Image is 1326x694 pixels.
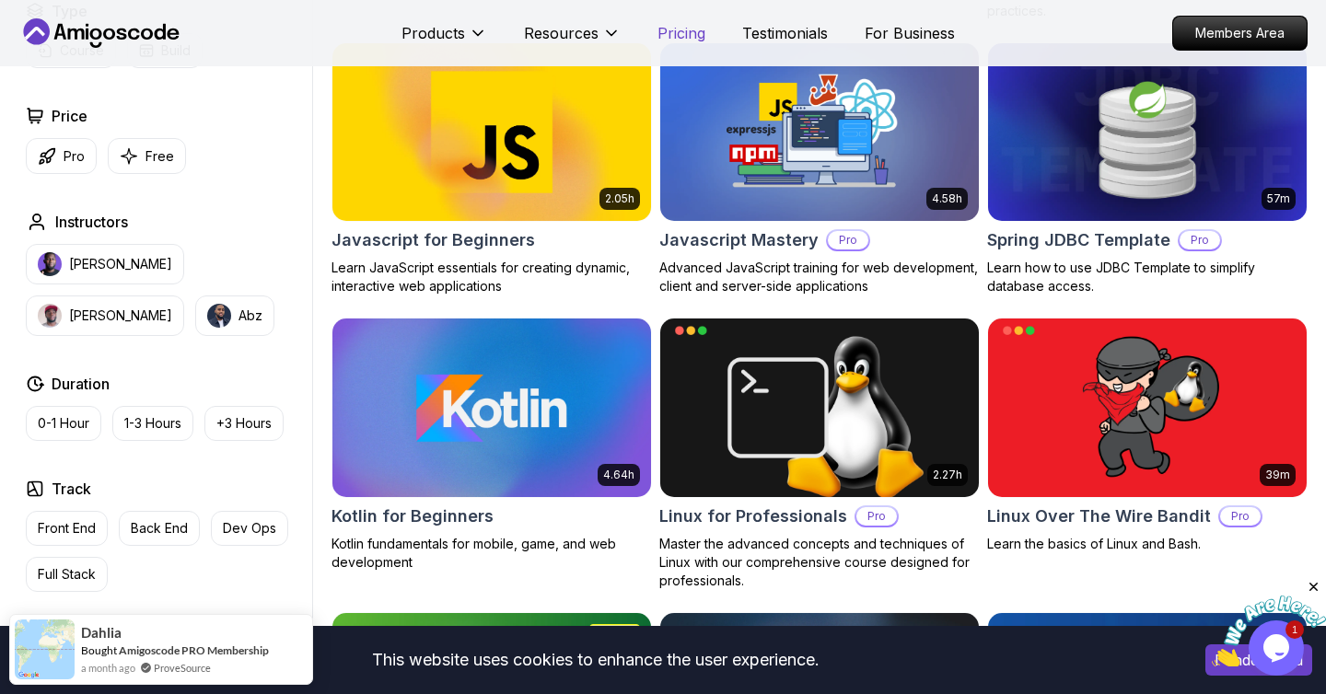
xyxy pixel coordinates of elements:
[331,42,652,296] a: Javascript for Beginners card2.05hJavascript for BeginnersLearn JavaScript essentials for creatin...
[657,22,705,44] a: Pricing
[331,259,652,295] p: Learn JavaScript essentials for creating dynamic, interactive web applications
[14,640,1178,680] div: This website uses cookies to enhance the user experience.
[195,295,274,336] button: instructor imgAbz
[987,259,1308,295] p: Learn how to use JDBC Template to simplify database access.
[660,318,979,497] img: Linux for Professionals card
[69,307,172,325] p: [PERSON_NAME]
[55,211,128,233] h2: Instructors
[524,22,599,44] p: Resources
[659,227,819,253] h2: Javascript Mastery
[1267,191,1290,206] p: 57m
[401,22,487,59] button: Products
[659,318,980,590] a: Linux for Professionals card2.27hLinux for ProfessionalsProMaster the advanced concepts and techn...
[145,147,174,166] p: Free
[223,519,276,538] p: Dev Ops
[987,503,1211,529] h2: Linux Over The Wire Bandit
[987,318,1308,553] a: Linux Over The Wire Bandit card39mLinux Over The Wire BanditProLearn the basics of Linux and Bash.
[52,105,87,127] h2: Price
[332,318,651,497] img: Kotlin for Beginners card
[238,307,262,325] p: Abz
[660,43,979,222] img: Javascript Mastery card
[26,138,97,174] button: Pro
[524,22,621,59] button: Resources
[659,503,847,529] h2: Linux for Professionals
[15,619,75,679] img: provesource social proof notification image
[1172,16,1308,51] a: Members Area
[332,43,651,222] img: Javascript for Beginners card
[26,244,184,284] button: instructor img[PERSON_NAME]
[38,304,62,328] img: instructor img
[331,503,494,529] h2: Kotlin for Beginners
[742,22,828,44] a: Testimonials
[38,519,96,538] p: Front End
[108,138,186,174] button: Free
[659,535,980,590] p: Master the advanced concepts and techniques of Linux with our comprehensive course designed for p...
[81,660,135,676] span: a month ago
[207,304,231,328] img: instructor img
[988,43,1307,222] img: Spring JDBC Template card
[124,414,181,433] p: 1-3 Hours
[828,231,868,249] p: Pro
[987,535,1308,553] p: Learn the basics of Linux and Bash.
[1265,468,1290,482] p: 39m
[211,511,288,546] button: Dev Ops
[204,406,284,441] button: +3 Hours
[52,478,91,500] h2: Track
[401,22,465,44] p: Products
[64,147,85,166] p: Pro
[38,565,96,584] p: Full Stack
[26,295,184,336] button: instructor img[PERSON_NAME]
[1205,644,1312,676] button: Accept cookies
[154,660,211,676] a: ProveSource
[659,42,980,296] a: Javascript Mastery card4.58hJavascript MasteryProAdvanced JavaScript training for web development...
[987,42,1308,296] a: Spring JDBC Template card57mSpring JDBC TemplateProLearn how to use JDBC Template to simplify dat...
[119,511,200,546] button: Back End
[331,318,652,572] a: Kotlin for Beginners card4.64hKotlin for BeginnersKotlin fundamentals for mobile, game, and web d...
[69,255,172,273] p: [PERSON_NAME]
[1212,579,1326,666] iframe: chat widget
[865,22,955,44] a: For Business
[605,191,634,206] p: 2.05h
[932,191,962,206] p: 4.58h
[38,252,62,276] img: instructor img
[856,507,897,526] p: Pro
[1173,17,1307,50] p: Members Area
[26,406,101,441] button: 0-1 Hour
[933,468,962,482] p: 2.27h
[119,643,269,657] a: Amigoscode PRO Membership
[603,468,634,482] p: 4.64h
[331,535,652,572] p: Kotlin fundamentals for mobile, game, and web development
[26,557,108,592] button: Full Stack
[1180,231,1220,249] p: Pro
[331,227,535,253] h2: Javascript for Beginners
[81,643,117,657] span: Bought
[52,373,110,395] h2: Duration
[131,519,188,538] p: Back End
[988,318,1307,497] img: Linux Over The Wire Bandit card
[26,511,108,546] button: Front End
[38,414,89,433] p: 0-1 Hour
[81,625,122,641] span: Dahlia
[659,259,980,295] p: Advanced JavaScript training for web development, client and server-side applications
[112,406,193,441] button: 1-3 Hours
[1220,507,1261,526] p: Pro
[216,414,272,433] p: +3 Hours
[987,227,1170,253] h2: Spring JDBC Template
